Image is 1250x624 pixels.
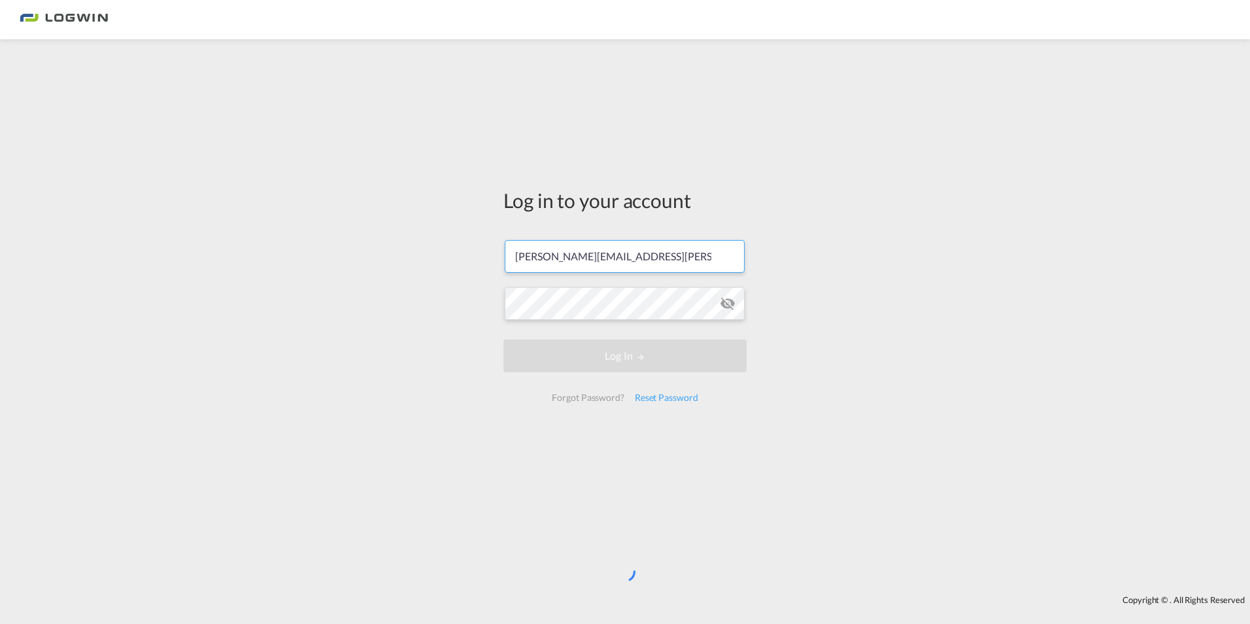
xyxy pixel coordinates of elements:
[547,386,629,409] div: Forgot Password?
[630,386,703,409] div: Reset Password
[505,240,745,273] input: Enter email/phone number
[20,5,108,35] img: 2761ae10d95411efa20a1f5e0282d2d7.png
[503,186,747,214] div: Log in to your account
[720,296,735,311] md-icon: icon-eye-off
[503,339,747,372] button: LOGIN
